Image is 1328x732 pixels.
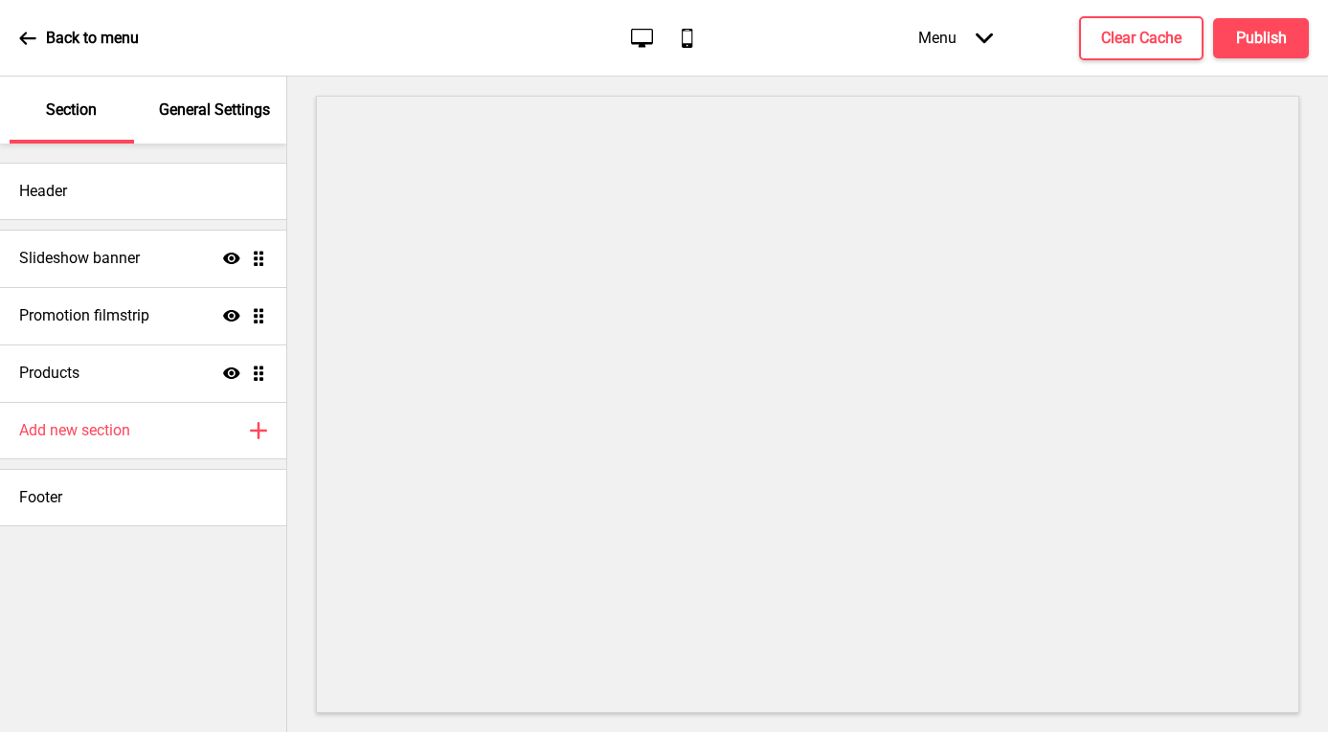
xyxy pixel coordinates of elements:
[19,363,79,384] h4: Products
[1213,18,1309,58] button: Publish
[46,28,139,49] p: Back to menu
[19,420,130,441] h4: Add new section
[19,248,140,269] h4: Slideshow banner
[1079,16,1204,60] button: Clear Cache
[899,10,1012,66] div: Menu
[159,100,270,121] p: General Settings
[19,487,62,508] h4: Footer
[19,12,139,64] a: Back to menu
[19,181,67,202] h4: Header
[1101,28,1182,49] h4: Clear Cache
[19,305,149,326] h4: Promotion filmstrip
[1236,28,1287,49] h4: Publish
[46,100,97,121] p: Section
